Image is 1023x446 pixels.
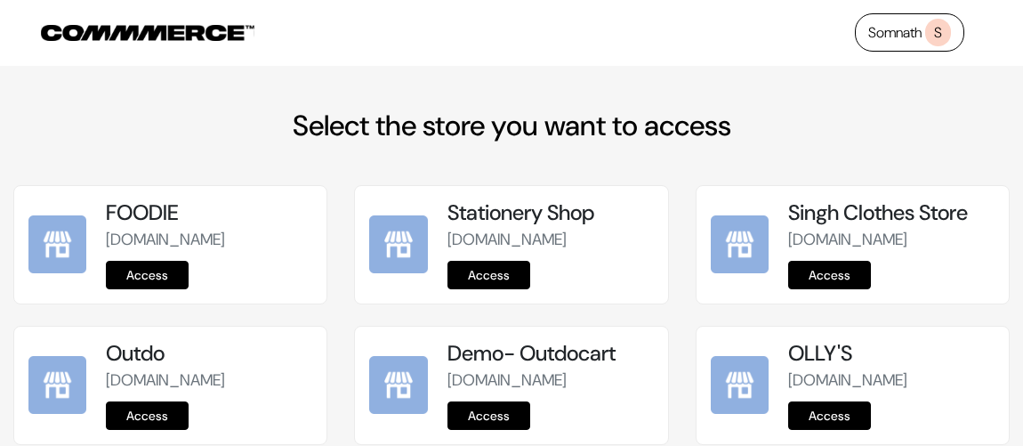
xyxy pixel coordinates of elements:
[711,356,769,414] img: OLLY'S
[106,369,312,393] p: [DOMAIN_NAME]
[925,19,951,46] span: S
[106,341,312,367] h5: Outdo
[28,215,86,273] img: FOODIE
[711,215,769,273] img: Singh Clothes Store
[106,261,189,289] a: Access
[788,261,871,289] a: Access
[447,228,654,252] p: [DOMAIN_NAME]
[41,25,254,41] img: COMMMERCE
[447,369,654,393] p: [DOMAIN_NAME]
[28,356,86,414] img: Outdo
[106,228,312,252] p: [DOMAIN_NAME]
[855,13,964,52] a: SomnathS
[447,341,654,367] h5: Demo- Outdocart
[447,261,530,289] a: Access
[447,200,654,226] h5: Stationery Shop
[788,369,995,393] p: [DOMAIN_NAME]
[788,341,995,367] h5: OLLY'S
[369,356,427,414] img: Demo- Outdocart
[13,109,1010,142] h2: Select the store you want to access
[788,200,995,226] h5: Singh Clothes Store
[788,401,871,430] a: Access
[106,200,312,226] h5: FOODIE
[447,401,530,430] a: Access
[369,215,427,273] img: Stationery Shop
[788,228,995,252] p: [DOMAIN_NAME]
[106,401,189,430] a: Access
